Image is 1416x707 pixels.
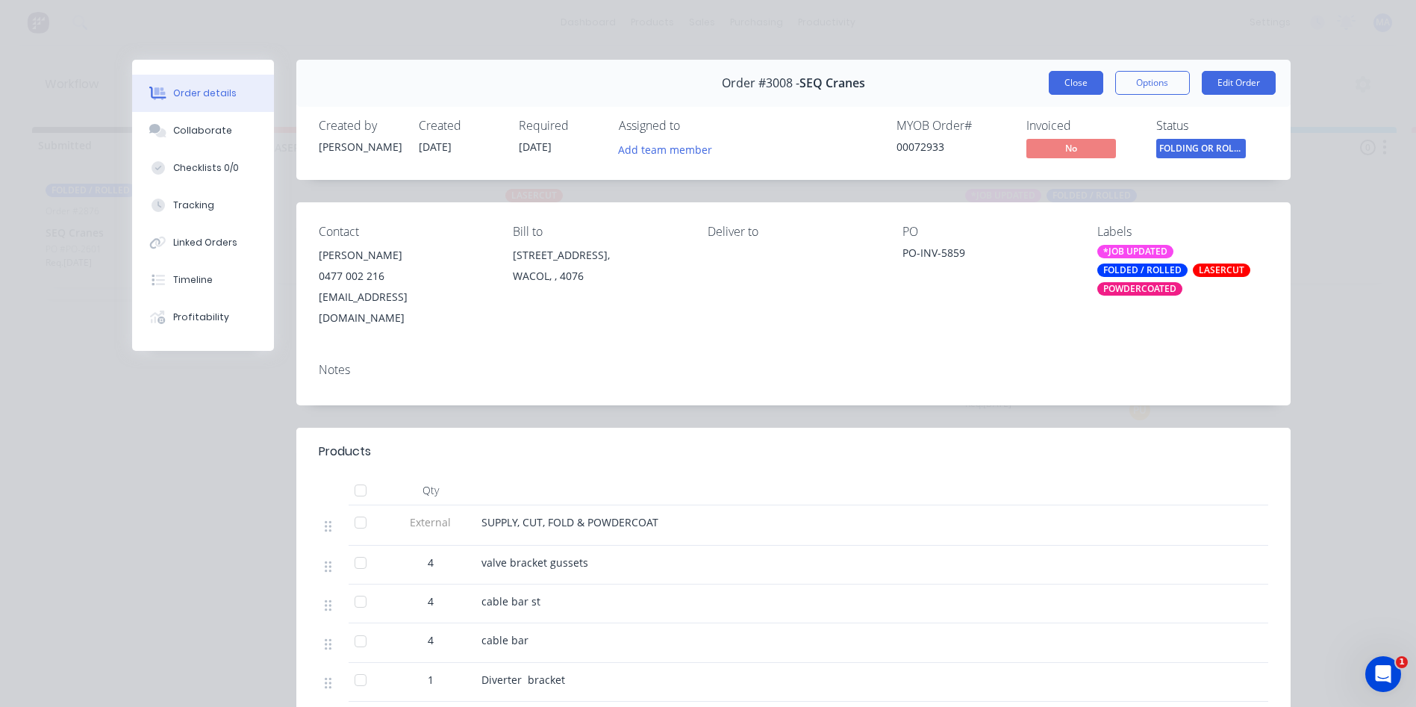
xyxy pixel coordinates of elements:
div: Collaborate [173,124,232,137]
span: External [392,514,470,530]
div: Created by [319,119,401,133]
button: Linked Orders [132,224,274,261]
div: FOLDED / ROLLED [1097,264,1188,277]
button: Edit Order [1202,71,1276,95]
span: No [1026,139,1116,158]
button: Add team member [610,139,720,159]
div: PO [902,225,1073,239]
button: Close [1049,71,1103,95]
div: Qty [386,476,475,505]
div: [PERSON_NAME] [319,139,401,155]
div: MYOB Order # [896,119,1008,133]
div: [STREET_ADDRESS], [513,245,684,266]
div: Notes [319,363,1268,377]
button: Checklists 0/0 [132,149,274,187]
span: [DATE] [519,140,552,154]
div: Tracking [173,199,214,212]
div: Invoiced [1026,119,1138,133]
button: Tracking [132,187,274,224]
span: 4 [428,632,434,648]
div: Assigned to [619,119,768,133]
div: Deliver to [708,225,879,239]
div: WACOL, , 4076 [513,266,684,287]
span: Order #3008 - [722,76,799,90]
span: valve bracket gussets [481,555,588,570]
div: Timeline [173,273,213,287]
button: FOLDING OR ROLL... [1156,139,1246,161]
button: Options [1115,71,1190,95]
button: Profitability [132,299,274,336]
span: 1 [428,672,434,688]
div: PO-INV-5859 [902,245,1073,266]
span: 4 [428,594,434,609]
button: Order details [132,75,274,112]
span: 4 [428,555,434,570]
div: [PERSON_NAME] [319,245,490,266]
div: 0477 002 216 [319,266,490,287]
iframe: Intercom live chat [1365,656,1401,692]
div: Bill to [513,225,684,239]
div: [EMAIL_ADDRESS][DOMAIN_NAME] [319,287,490,328]
div: 00072933 [896,139,1008,155]
div: [PERSON_NAME]0477 002 216[EMAIL_ADDRESS][DOMAIN_NAME] [319,245,490,328]
div: Products [319,443,371,461]
span: cable bar st [481,594,540,608]
button: Timeline [132,261,274,299]
span: SUPPLY, CUT, FOLD & POWDERCOAT [481,515,658,529]
div: *JOB UPDATED [1097,245,1173,258]
div: Labels [1097,225,1268,239]
div: [STREET_ADDRESS],WACOL, , 4076 [513,245,684,293]
span: SEQ Cranes [799,76,865,90]
div: LASERCUT [1193,264,1250,277]
div: Checklists 0/0 [173,161,239,175]
div: Linked Orders [173,236,237,249]
span: 1 [1396,656,1408,668]
div: POWDERCOATED [1097,282,1182,296]
span: Diverter bracket [481,673,565,687]
div: Profitability [173,311,229,324]
span: cable bar [481,633,528,647]
button: Add team member [619,139,720,159]
div: Created [419,119,501,133]
div: Required [519,119,601,133]
span: FOLDING OR ROLL... [1156,139,1246,158]
div: Order details [173,87,237,100]
div: Contact [319,225,490,239]
div: Status [1156,119,1268,133]
span: [DATE] [419,140,452,154]
button: Collaborate [132,112,274,149]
